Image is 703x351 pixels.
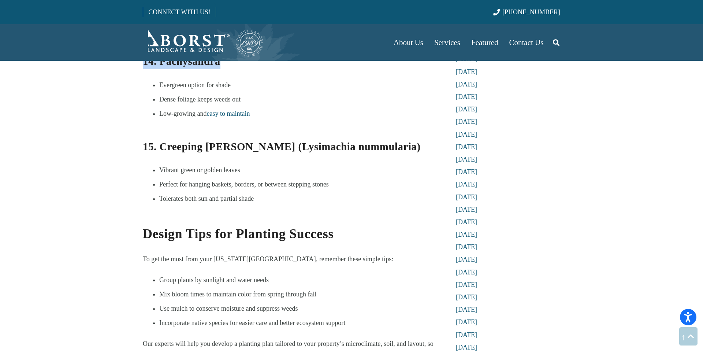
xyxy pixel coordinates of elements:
[456,156,477,163] a: [DATE]
[471,38,498,47] span: Featured
[429,24,466,61] a: Services
[159,181,329,188] span: Perfect for hanging baskets, borders, or between stepping stones
[159,276,269,284] span: Group plants by sunlight and water needs
[456,344,477,351] a: [DATE]
[456,118,477,125] a: [DATE]
[456,231,477,238] a: [DATE]
[143,28,264,57] a: Borst-Logo
[207,110,250,117] a: easy to maintain
[159,96,241,103] span: Dense foliage keeps weeds out
[679,327,698,346] a: Back to top
[394,38,423,47] span: About Us
[456,143,477,151] a: [DATE]
[456,131,477,138] a: [DATE]
[456,218,477,226] a: [DATE]
[456,68,477,75] a: [DATE]
[159,166,240,174] span: Vibrant green or golden leaves
[388,24,429,61] a: About Us
[159,305,298,312] span: Use mulch to conserve moisture and suppress weeds
[456,331,477,339] a: [DATE]
[493,8,560,16] a: [PHONE_NUMBER]
[456,93,477,100] a: [DATE]
[159,195,254,202] span: Tolerates both sun and partial shade
[456,193,477,201] a: [DATE]
[456,106,477,113] a: [DATE]
[456,318,477,326] a: [DATE]
[143,226,334,241] b: Design Tips for Planting Success
[509,38,544,47] span: Contact Us
[159,81,231,89] span: Evergreen option for shade
[456,243,477,251] a: [DATE]
[466,24,503,61] a: Featured
[159,319,345,326] span: Incorporate native species for easier care and better ecosystem support
[143,3,215,21] a: CONNECT WITH US!
[456,269,477,276] a: [DATE]
[456,206,477,213] a: [DATE]
[504,24,549,61] a: Contact Us
[456,256,477,263] a: [DATE]
[502,8,560,16] span: [PHONE_NUMBER]
[549,33,563,52] a: Search
[456,306,477,313] a: [DATE]
[456,181,477,188] a: [DATE]
[159,291,316,298] span: Mix bloom times to maintain color from spring through fall
[143,55,220,67] b: 14. Pachysandra
[143,141,421,152] b: 15. Creeping [PERSON_NAME] (Lysimachia nummularia)
[456,293,477,301] a: [DATE]
[159,110,207,117] span: Low-growing and
[434,38,460,47] span: Services
[456,281,477,288] a: [DATE]
[143,255,393,263] span: To get the most from your [US_STATE][GEOGRAPHIC_DATA], remember these simple tips:
[456,168,477,175] a: [DATE]
[456,81,477,88] a: [DATE]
